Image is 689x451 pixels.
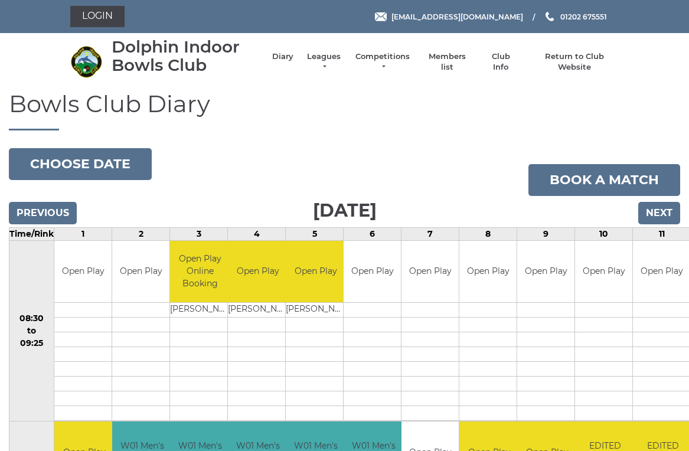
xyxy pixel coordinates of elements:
input: Previous [9,202,77,224]
td: 1 [54,227,112,240]
a: Diary [272,51,293,62]
td: Open Play [401,241,459,303]
a: Login [70,6,125,27]
a: Book a match [528,164,680,196]
td: [PERSON_NAME] [170,303,230,318]
td: 5 [286,227,344,240]
td: 4 [228,227,286,240]
td: Open Play Online Booking [170,241,230,303]
img: Phone us [546,12,554,21]
div: Dolphin Indoor Bowls Club [112,38,260,74]
img: Email [375,12,387,21]
td: Open Play [344,241,401,303]
input: Next [638,202,680,224]
a: Competitions [354,51,411,73]
img: Dolphin Indoor Bowls Club [70,45,103,78]
span: [EMAIL_ADDRESS][DOMAIN_NAME] [391,12,523,21]
td: Open Play [517,241,574,303]
td: Time/Rink [9,227,54,240]
td: Open Play [112,241,169,303]
td: Open Play [228,241,288,303]
td: 3 [170,227,228,240]
td: Open Play [575,241,632,303]
a: Email [EMAIL_ADDRESS][DOMAIN_NAME] [375,11,523,22]
a: Phone us 01202 675551 [544,11,607,22]
h1: Bowls Club Diary [9,91,680,130]
a: Leagues [305,51,342,73]
td: [PERSON_NAME] [286,303,345,318]
button: Choose date [9,148,152,180]
td: Open Play [286,241,345,303]
td: 6 [344,227,401,240]
td: 9 [517,227,575,240]
td: 8 [459,227,517,240]
span: 01202 675551 [560,12,607,21]
td: Open Play [54,241,112,303]
td: 08:30 to 09:25 [9,240,54,421]
td: Open Play [459,241,517,303]
td: [PERSON_NAME] [228,303,288,318]
td: 7 [401,227,459,240]
a: Club Info [484,51,518,73]
td: 2 [112,227,170,240]
a: Members list [423,51,472,73]
td: 10 [575,227,633,240]
a: Return to Club Website [530,51,619,73]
